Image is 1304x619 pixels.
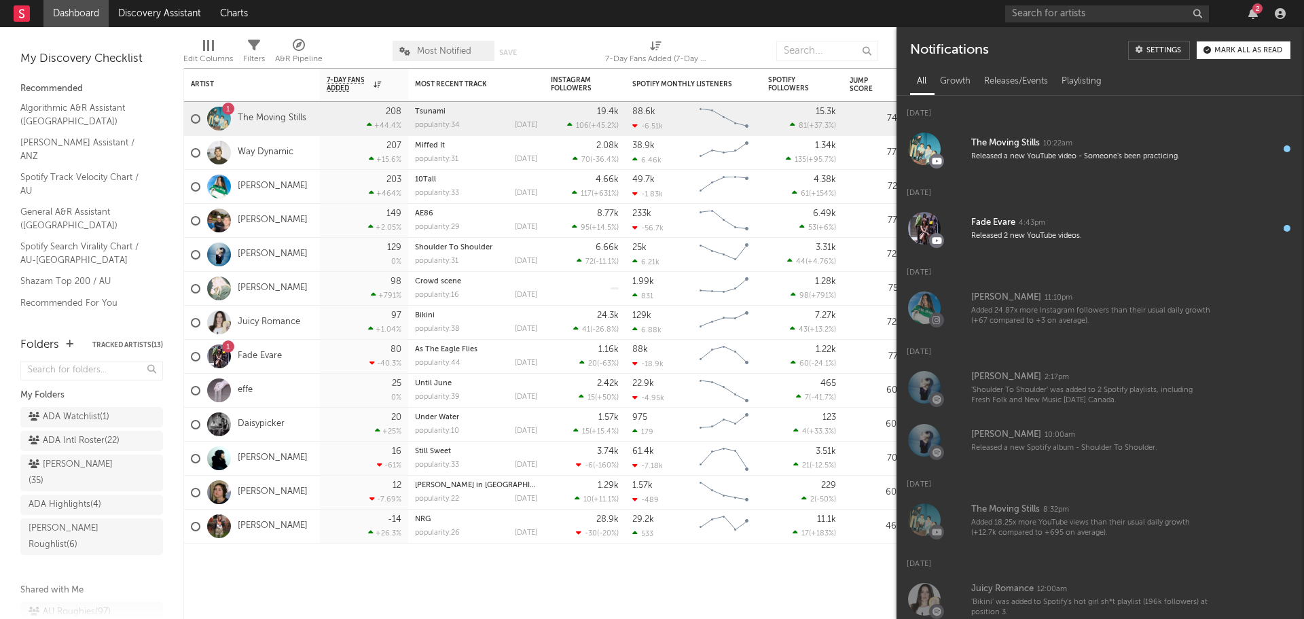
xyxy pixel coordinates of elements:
[632,258,659,266] div: 6.21k
[499,49,517,56] button: Save
[415,258,458,265] div: popularity: 31
[596,141,619,150] div: 2.08k
[20,51,163,67] div: My Discovery Checklist
[822,413,836,422] div: 123
[1005,5,1209,22] input: Search for artists
[1045,372,1069,383] div: 2:17pm
[971,152,1210,162] div: Released a new YouTube video - Someone's been practicing.
[20,296,149,311] a: Recommended For You
[238,249,308,260] a: [PERSON_NAME]
[275,51,323,67] div: A&R Pipeline
[971,581,1034,597] div: Juicy Romance
[579,359,619,368] div: ( )
[632,461,663,470] div: -7.18k
[850,179,904,195] div: 72.2
[20,239,149,267] a: Spotify Search Virality Chart / AU-[GEOGRAPHIC_DATA]
[415,210,537,217] div: AE86
[809,428,834,436] span: +33.3 %
[415,176,537,183] div: 10Tall
[596,243,619,252] div: 6.66k
[572,223,619,232] div: ( )
[971,501,1040,518] div: The Moving Stills
[20,81,163,97] div: Recommended
[415,414,459,421] a: Under Water
[1252,3,1263,14] div: 2
[811,360,834,368] span: -24.1 %
[393,481,401,490] div: 12
[20,205,149,232] a: General A&R Assistant ([GEOGRAPHIC_DATA])
[632,447,654,456] div: 61.4k
[585,258,594,266] span: 72
[415,224,460,231] div: popularity: 29
[971,135,1040,152] div: The Moving Stills
[632,80,734,88] div: Spotify Monthly Listeners
[896,467,1304,493] div: [DATE]
[971,597,1210,618] div: 'Bikini' was added to Spotify's hot girl sh*t playlist (196k followers) at position 3.
[910,41,988,60] div: Notifications
[238,385,253,396] a: effe
[977,70,1055,93] div: Releases/Events
[415,482,562,489] a: [PERSON_NAME] in [GEOGRAPHIC_DATA]
[971,443,1210,453] div: Released a new Spotify album - Shoulder To Shoulder.
[597,107,619,116] div: 19.4k
[386,209,401,218] div: 149
[368,223,401,232] div: +2.05 %
[20,387,163,404] div: My Folders
[386,175,401,184] div: 203
[391,277,401,286] div: 98
[515,427,537,435] div: [DATE]
[515,224,537,231] div: [DATE]
[808,224,816,232] span: 53
[585,462,593,470] span: -6
[802,428,807,436] span: 4
[415,380,452,387] a: Until June
[29,409,109,425] div: ADA Watchlist ( 1 )
[632,427,653,436] div: 179
[20,170,149,198] a: Spotify Track Velocity Chart / AU
[850,145,904,161] div: 77.4
[415,176,436,183] a: 10Tall
[369,155,401,164] div: +15.6 %
[795,156,806,164] span: 135
[693,476,755,510] svg: Chart title
[896,281,1304,334] a: [PERSON_NAME]11:10pmAdded 24.87x more Instagram followers than their usual daily growth (+67 comp...
[415,210,433,217] a: AE86
[971,518,1210,539] div: Added 18.25x more YouTube views than their usual daily growth (+12.7k compared to +695 on average).
[896,414,1304,467] a: [PERSON_NAME]10:00amReleased a new Spotify album - Shoulder To Shoulder.
[1019,218,1045,228] div: 4:43pm
[801,190,809,198] span: 61
[587,394,595,402] span: 15
[391,413,401,422] div: 20
[632,209,651,218] div: 233k
[327,76,370,92] span: 7-Day Fans Added
[632,190,663,198] div: -1.83k
[815,141,836,150] div: 1.34k
[392,379,401,388] div: 25
[632,141,655,150] div: 38.9k
[415,108,446,116] a: Tsunami
[415,142,537,149] div: Miffed It
[632,277,654,286] div: 1.99k
[850,383,904,399] div: 60.5
[415,461,459,469] div: popularity: 33
[243,34,265,73] div: Filters
[808,258,834,266] span: +4.76 %
[183,34,233,73] div: Edit Columns
[576,122,589,130] span: 106
[238,283,308,294] a: [PERSON_NAME]
[386,141,401,150] div: 207
[597,379,619,388] div: 2.42k
[786,155,836,164] div: ( )
[790,325,836,334] div: ( )
[20,274,149,289] a: Shazam Top 200 / AU
[793,461,836,470] div: ( )
[596,258,617,266] span: -11.1 %
[415,325,460,333] div: popularity: 38
[850,315,904,331] div: 72.6
[415,312,537,319] div: Bikini
[515,393,537,401] div: [DATE]
[592,428,617,436] span: +15.4 %
[238,419,285,430] a: Daisypicker
[693,136,755,170] svg: Chart title
[814,175,836,184] div: 4.38k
